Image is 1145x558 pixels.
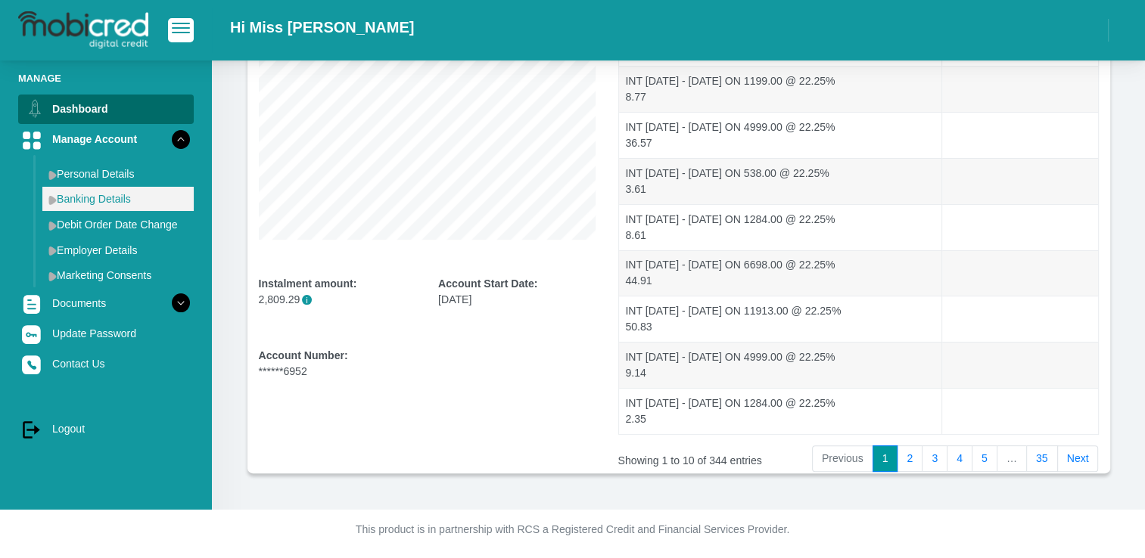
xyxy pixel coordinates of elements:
[42,162,194,186] a: Personal Details
[619,158,943,204] td: INT [DATE] - [DATE] ON 538.00 @ 22.25% 3.61
[230,18,414,36] h2: Hi Miss [PERSON_NAME]
[153,522,993,538] p: This product is in partnership with RCS a Registered Credit and Financial Services Provider.
[897,445,923,473] a: 2
[619,66,943,112] td: INT [DATE] - [DATE] ON 1199.00 @ 22.25% 8.77
[18,125,194,153] a: Manage Account
[259,349,348,361] b: Account Number:
[42,263,194,287] a: Marketing Consents
[259,277,357,290] b: Instalment amount:
[922,445,947,473] a: 3
[18,11,148,49] img: logo-mobicred.svg
[972,445,997,473] a: 5
[618,444,805,469] div: Showing 1 to 10 of 344 entries
[18,95,194,123] a: Dashboard
[302,295,312,305] span: i
[48,195,57,205] img: menu arrow
[619,112,943,158] td: INT [DATE] - [DATE] ON 4999.00 @ 22.25% 36.57
[42,212,194,237] a: Debit Order Date Change
[619,204,943,250] td: INT [DATE] - [DATE] ON 1284.00 @ 22.25% 8.61
[18,289,194,318] a: Documents
[259,292,416,308] p: 2,809.29
[438,276,596,308] div: [DATE]
[42,238,194,262] a: Employer Details
[873,445,898,473] a: 1
[947,445,972,473] a: 4
[1057,445,1099,473] a: Next
[619,342,943,388] td: INT [DATE] - [DATE] ON 4999.00 @ 22.25% 9.14
[1026,445,1058,473] a: 35
[619,250,943,296] td: INT [DATE] - [DATE] ON 6698.00 @ 22.25% 44.91
[48,170,57,180] img: menu arrow
[438,277,537,290] b: Account Start Date:
[18,349,194,378] a: Contact Us
[42,187,194,211] a: Banking Details
[619,388,943,434] td: INT [DATE] - [DATE] ON 1284.00 @ 22.25% 2.35
[619,296,943,342] td: INT [DATE] - [DATE] ON 11913.00 @ 22.25% 50.83
[18,319,194,348] a: Update Password
[18,71,194,85] li: Manage
[48,221,57,231] img: menu arrow
[48,271,57,281] img: menu arrow
[18,414,194,443] a: Logout
[48,246,57,256] img: menu arrow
